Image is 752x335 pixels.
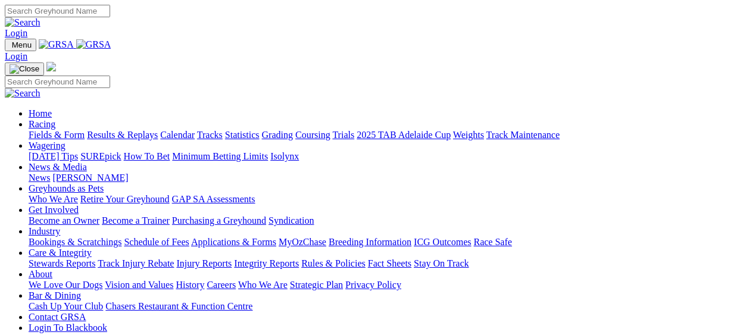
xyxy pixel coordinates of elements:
a: Trials [332,130,354,140]
a: About [29,269,52,279]
span: Menu [12,40,32,49]
div: Bar & Dining [29,301,747,312]
a: News & Media [29,162,87,172]
input: Search [5,5,110,17]
div: Care & Integrity [29,258,747,269]
a: Fields & Form [29,130,85,140]
div: Get Involved [29,215,747,226]
a: Greyhounds as Pets [29,183,104,193]
img: Close [10,64,39,74]
button: Toggle navigation [5,62,44,76]
div: About [29,280,747,290]
div: News & Media [29,173,747,183]
a: Become an Owner [29,215,99,226]
img: GRSA [76,39,111,50]
a: MyOzChase [279,237,326,247]
div: Industry [29,237,747,248]
img: logo-grsa-white.png [46,62,56,71]
a: Get Involved [29,205,79,215]
a: Minimum Betting Limits [172,151,268,161]
a: Who We Are [29,194,78,204]
div: Racing [29,130,747,140]
a: Retire Your Greyhound [80,194,170,204]
a: Breeding Information [329,237,411,247]
a: Login [5,51,27,61]
a: Care & Integrity [29,248,92,258]
img: GRSA [39,39,74,50]
a: Contact GRSA [29,312,86,322]
a: GAP SA Assessments [172,194,255,204]
input: Search [5,76,110,88]
a: News [29,173,50,183]
a: Schedule of Fees [124,237,189,247]
a: [DATE] Tips [29,151,78,161]
img: Search [5,17,40,28]
a: Stay On Track [414,258,469,268]
a: Login [5,28,27,38]
a: Chasers Restaurant & Function Centre [105,301,252,311]
a: Syndication [269,215,314,226]
a: Become a Trainer [102,215,170,226]
a: Isolynx [270,151,299,161]
a: Track Injury Rebate [98,258,174,268]
a: Strategic Plan [290,280,343,290]
a: [PERSON_NAME] [52,173,128,183]
a: Careers [207,280,236,290]
div: Greyhounds as Pets [29,194,747,205]
a: Fact Sheets [368,258,411,268]
a: 2025 TAB Adelaide Cup [357,130,451,140]
a: History [176,280,204,290]
a: Weights [453,130,484,140]
a: Stewards Reports [29,258,95,268]
button: Toggle navigation [5,39,36,51]
a: Race Safe [473,237,511,247]
a: Industry [29,226,60,236]
a: Rules & Policies [301,258,366,268]
a: Home [29,108,52,118]
a: Bookings & Scratchings [29,237,121,247]
a: Statistics [225,130,260,140]
a: Bar & Dining [29,290,81,300]
a: We Love Our Dogs [29,280,102,290]
a: Calendar [160,130,195,140]
a: Tracks [197,130,223,140]
div: Wagering [29,151,747,162]
a: Applications & Forms [191,237,276,247]
a: Wagering [29,140,65,151]
a: ICG Outcomes [414,237,471,247]
a: How To Bet [124,151,170,161]
img: Search [5,88,40,99]
a: Login To Blackbook [29,323,107,333]
a: Purchasing a Greyhound [172,215,266,226]
a: Vision and Values [105,280,173,290]
a: Privacy Policy [345,280,401,290]
a: Grading [262,130,293,140]
a: Who We Are [238,280,288,290]
a: Injury Reports [176,258,232,268]
a: Results & Replays [87,130,158,140]
a: Integrity Reports [234,258,299,268]
a: Coursing [295,130,330,140]
a: SUREpick [80,151,121,161]
a: Cash Up Your Club [29,301,103,311]
a: Track Maintenance [486,130,560,140]
a: Racing [29,119,55,129]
